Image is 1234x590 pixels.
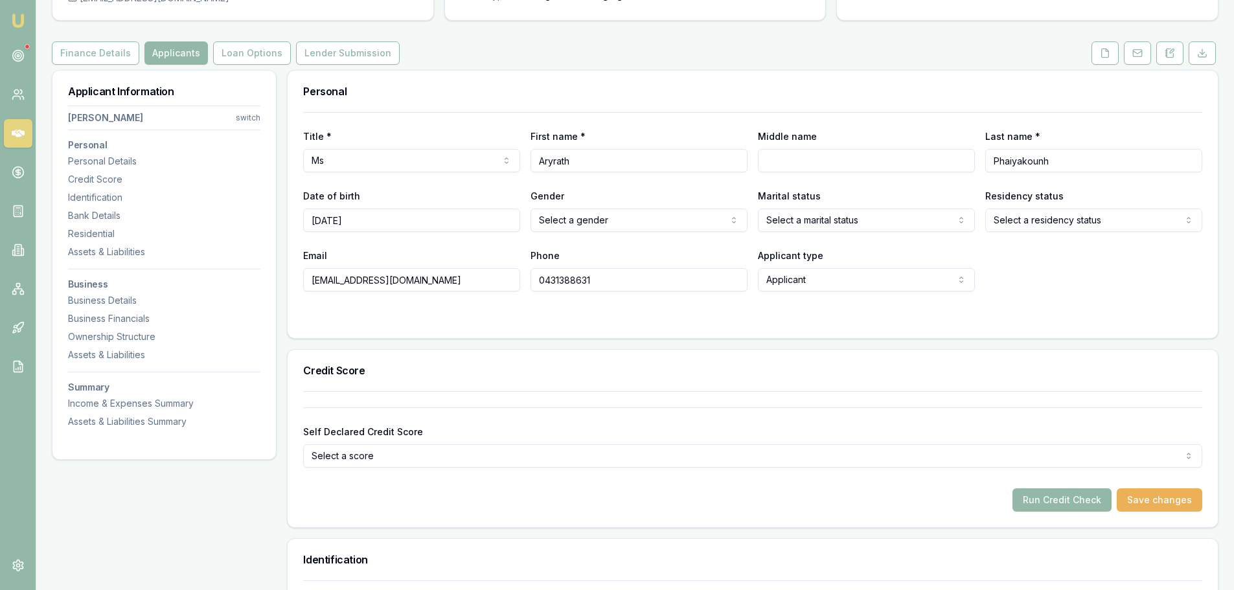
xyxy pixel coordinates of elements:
[68,280,260,289] h3: Business
[68,330,260,343] div: Ownership Structure
[758,131,817,142] label: Middle name
[68,141,260,150] h3: Personal
[68,111,143,124] div: [PERSON_NAME]
[303,554,1202,565] h3: Identification
[531,268,748,291] input: 0431 234 567
[68,173,260,186] div: Credit Score
[985,131,1040,142] label: Last name *
[303,250,327,261] label: Email
[68,397,260,410] div: Income & Expenses Summary
[758,190,821,201] label: Marital status
[303,365,1202,376] h3: Credit Score
[531,131,586,142] label: First name *
[296,41,400,65] button: Lender Submission
[293,41,402,65] a: Lender Submission
[985,190,1064,201] label: Residency status
[68,209,260,222] div: Bank Details
[211,41,293,65] a: Loan Options
[303,131,332,142] label: Title *
[144,41,208,65] button: Applicants
[68,312,260,325] div: Business Financials
[68,227,260,240] div: Residential
[68,415,260,428] div: Assets & Liabilities Summary
[68,348,260,361] div: Assets & Liabilities
[1117,488,1202,512] button: Save changes
[213,41,291,65] button: Loan Options
[68,294,260,307] div: Business Details
[68,86,260,96] h3: Applicant Information
[142,41,211,65] a: Applicants
[303,190,360,201] label: Date of birth
[531,190,564,201] label: Gender
[68,383,260,392] h3: Summary
[52,41,139,65] button: Finance Details
[1012,488,1112,512] button: Run Credit Check
[303,426,423,437] label: Self Declared Credit Score
[303,86,1202,96] h3: Personal
[52,41,142,65] a: Finance Details
[68,155,260,168] div: Personal Details
[758,250,823,261] label: Applicant type
[236,113,260,123] div: switch
[68,245,260,258] div: Assets & Liabilities
[531,250,560,261] label: Phone
[10,13,26,28] img: emu-icon-u.png
[303,209,520,232] input: DD/MM/YYYY
[68,191,260,204] div: Identification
